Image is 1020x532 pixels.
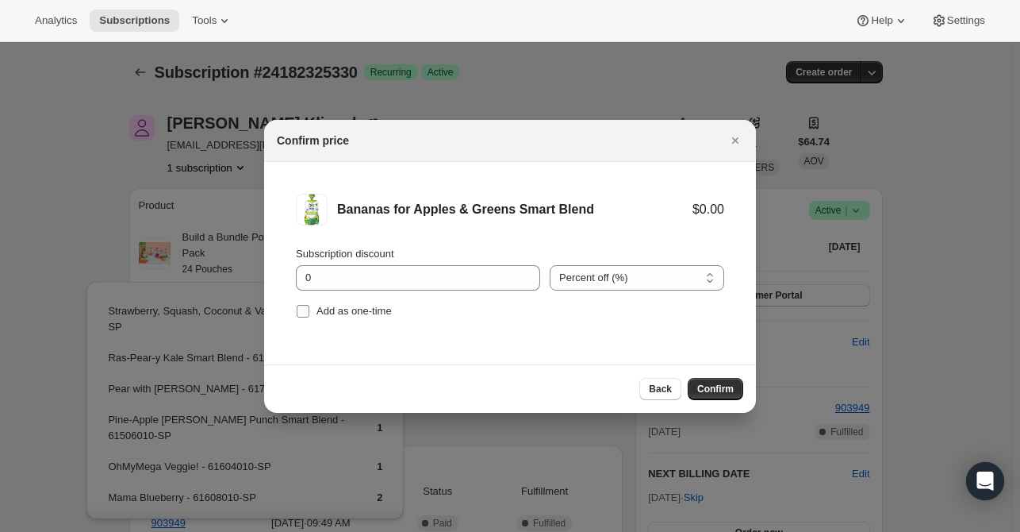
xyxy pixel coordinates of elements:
h2: Confirm price [277,133,349,148]
span: Analytics [35,14,77,27]
span: Confirm [697,383,734,395]
div: $0.00 [692,202,724,218]
span: Back [649,383,672,395]
button: Tools [182,10,242,32]
div: Open Intercom Messenger [966,462,1004,500]
button: Analytics [25,10,86,32]
div: Bananas for Apples & Greens Smart Blend [337,202,692,218]
button: Subscriptions [90,10,179,32]
img: Bananas for Apples & Greens Smart Blend [296,194,328,226]
button: Confirm [688,378,743,400]
span: Subscriptions [99,14,170,27]
button: Help [846,10,918,32]
span: Help [871,14,892,27]
button: Settings [922,10,995,32]
button: Back [639,378,681,400]
span: Settings [947,14,985,27]
span: Add as one-time [316,305,392,317]
button: Close [724,129,746,152]
span: Tools [192,14,217,27]
span: Subscription discount [296,248,394,260]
